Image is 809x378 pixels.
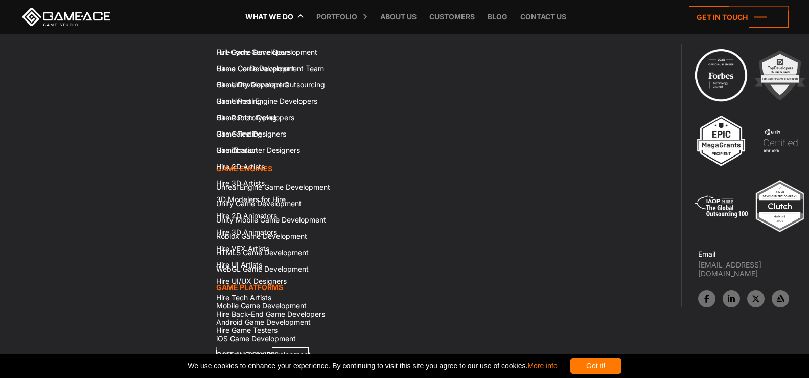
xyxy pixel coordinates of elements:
[210,60,350,77] a: Hire a Game Development Team
[752,113,808,169] img: 4
[188,358,557,374] span: We use cookies to enhance your experience. By continuing to visit this site you agree to our use ...
[527,362,557,370] a: More info
[693,47,749,103] img: Technology council badge program ace 2025 game ace
[210,142,350,159] a: Hire Character Designers
[210,240,350,257] a: Hire VFX Artists
[210,208,350,224] a: Hire 2D Animators
[693,178,749,234] img: 5
[210,126,350,142] a: Hire Game Designers
[210,44,350,60] a: Hire Game Developers
[210,257,350,273] a: Hire UI Artists
[698,260,809,278] a: [EMAIL_ADDRESS][DOMAIN_NAME]
[210,290,350,306] a: Hire Tech Artists
[570,358,621,374] div: Got it!
[210,306,350,322] a: Hire Back-End Game Developers
[752,47,808,103] img: 2
[216,347,309,363] a: See All Services
[693,113,749,169] img: 3
[689,6,789,28] a: Get in touch
[210,159,350,175] a: Hire 2D Artists
[210,191,350,208] a: 3D Modelers for Hire
[210,77,350,93] a: Hire Unity Developers
[210,322,350,339] a: Hire Game Testers
[210,273,350,290] a: Hire UI/UX Designers
[752,178,808,234] img: Top ar vr development company gaming 2025 game ace
[210,93,350,109] a: Hire Unreal Engine Developers
[210,109,350,126] a: Hire Roblox Developers
[698,250,715,258] strong: Email
[210,224,350,240] a: Hire 3D Animators
[210,175,350,191] a: Hire 3D Artists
